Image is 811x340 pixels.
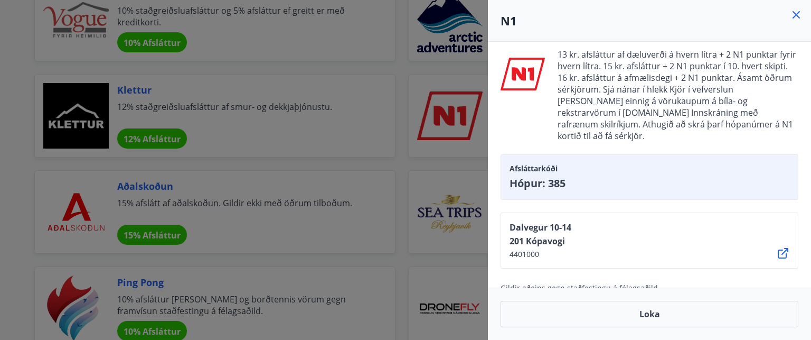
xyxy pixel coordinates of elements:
span: 201 Kópavogi [510,235,571,247]
span: Hópur: 385 [510,176,789,191]
span: 4401000 [510,249,571,260]
span: 13 kr. afsláttur af dæluverði á hvern lítra + 2 N1 punktar fyrir hvern lítra. 15 kr. afsláttur + ... [558,49,798,142]
h4: N1 [501,13,798,29]
span: Afsláttarkóði [510,163,789,174]
span: Dalvegur 10-14 [510,222,571,233]
button: Loka [501,301,798,327]
span: Gildir aðeins gegn staðfestingu á félagsaðild [501,283,658,293]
